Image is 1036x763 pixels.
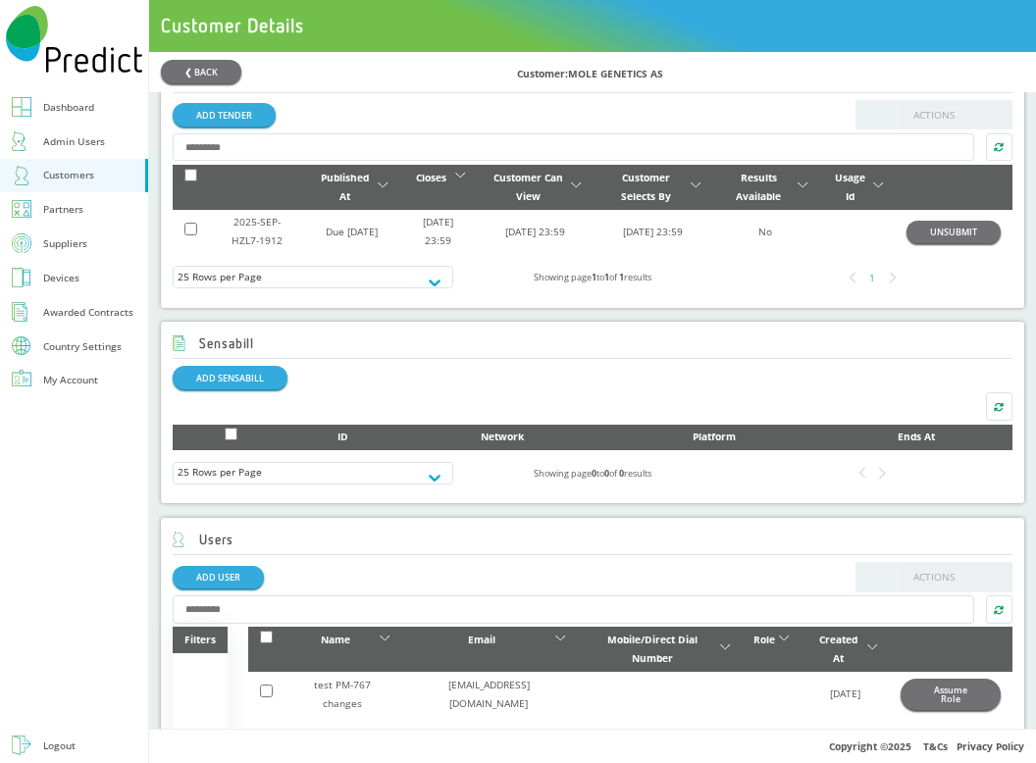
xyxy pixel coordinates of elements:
div: Results Available [724,169,794,206]
b: 1 [619,271,624,283]
img: Predict Mobile [6,6,142,73]
a: [DATE] 23:59 [423,215,453,247]
div: Created At [812,631,863,668]
b: 0 [592,467,596,480]
div: Email [413,631,551,649]
div: Admin Users [43,132,105,151]
a: T&Cs [923,739,948,753]
a: [EMAIL_ADDRESS][DOMAIN_NAME] [448,678,530,710]
div: 1 [862,268,882,287]
div: Usage Id [831,169,869,206]
div: Copyright © 2025 [149,729,1036,763]
a: [DATE] 23:59 [623,225,683,238]
a: Privacy Policy [957,739,1024,753]
a: ADD TENDER [173,103,276,126]
div: 25 Rows per Page [178,268,447,286]
div: Customers [43,166,94,184]
div: Logout [43,737,76,755]
div: Partners [43,200,83,219]
div: Awarded Contracts [43,303,133,322]
b: 1 [592,271,596,283]
div: Country Settings [43,341,122,351]
div: Suppliers [43,234,87,253]
div: My Account [43,371,98,389]
div: Mobile/Direct Dial Number [589,631,716,668]
a: ADD USER [173,566,264,588]
div: Customer Can View [489,169,567,206]
div: Customer: MOLE GENETICS AS [517,60,1024,83]
div: Role [753,631,775,649]
div: Ends At [832,428,1001,446]
a: Due [DATE] [326,225,378,238]
div: Dashboard [43,98,94,117]
div: Name [296,631,376,649]
h2: Users [173,532,233,547]
a: [DATE] 23:59 [505,225,565,238]
div: Published At [317,169,374,206]
h2: Sensabill [173,335,254,351]
div: 25 Rows per Page [178,464,447,483]
b: 0 [604,467,609,480]
div: Network [409,428,596,446]
div: Customer Selects By [605,169,687,206]
button: UNSUBMIT [906,221,1001,243]
a: No [758,225,772,238]
a: 2025-SEP-HZL7-1912 [232,215,283,247]
div: Closes [411,169,451,187]
b: 0 [619,467,624,480]
a: [DATE] [830,687,860,700]
div: Showing page to of results [453,268,733,286]
button: ADD SENSABILL [173,366,287,388]
a: test PM-767 changes [314,678,371,710]
div: Showing page to of results [453,464,733,483]
button: Assume Role [901,679,1001,710]
div: Platform [620,428,807,446]
b: 1 [604,271,609,283]
div: Filters [173,627,228,652]
div: Devices [43,269,79,287]
button: ❮ BACK [161,60,241,82]
div: ID [300,428,386,446]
